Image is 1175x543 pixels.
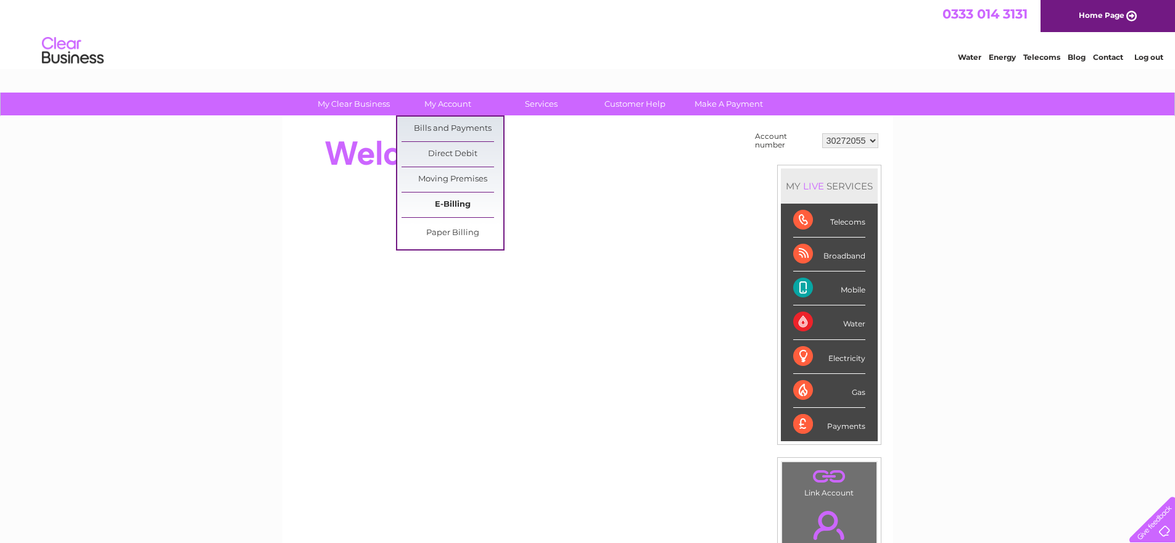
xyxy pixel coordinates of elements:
div: Broadband [793,238,865,271]
td: Account number [752,129,819,152]
a: Moving Premises [402,167,503,192]
a: My Clear Business [303,93,405,115]
a: 0333 014 3131 [942,6,1028,22]
a: Paper Billing [402,221,503,246]
div: Clear Business is a trading name of Verastar Limited (registered in [GEOGRAPHIC_DATA] No. 3667643... [297,7,880,60]
a: Contact [1093,52,1123,62]
div: Gas [793,374,865,408]
div: Electricity [793,340,865,374]
a: Make A Payment [678,93,780,115]
a: Log out [1134,52,1163,62]
a: Bills and Payments [402,117,503,141]
a: My Account [397,93,498,115]
a: Services [490,93,592,115]
div: LIVE [801,180,827,192]
div: Water [793,305,865,339]
a: Water [958,52,981,62]
a: Energy [989,52,1016,62]
a: Direct Debit [402,142,503,167]
a: Blog [1068,52,1086,62]
img: logo.png [41,32,104,70]
a: E-Billing [402,193,503,217]
a: Customer Help [584,93,686,115]
a: Telecoms [1023,52,1060,62]
div: Payments [793,408,865,441]
a: . [785,465,873,487]
div: Telecoms [793,204,865,238]
td: Link Account [781,462,877,500]
div: Mobile [793,271,865,305]
div: MY SERVICES [781,168,878,204]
